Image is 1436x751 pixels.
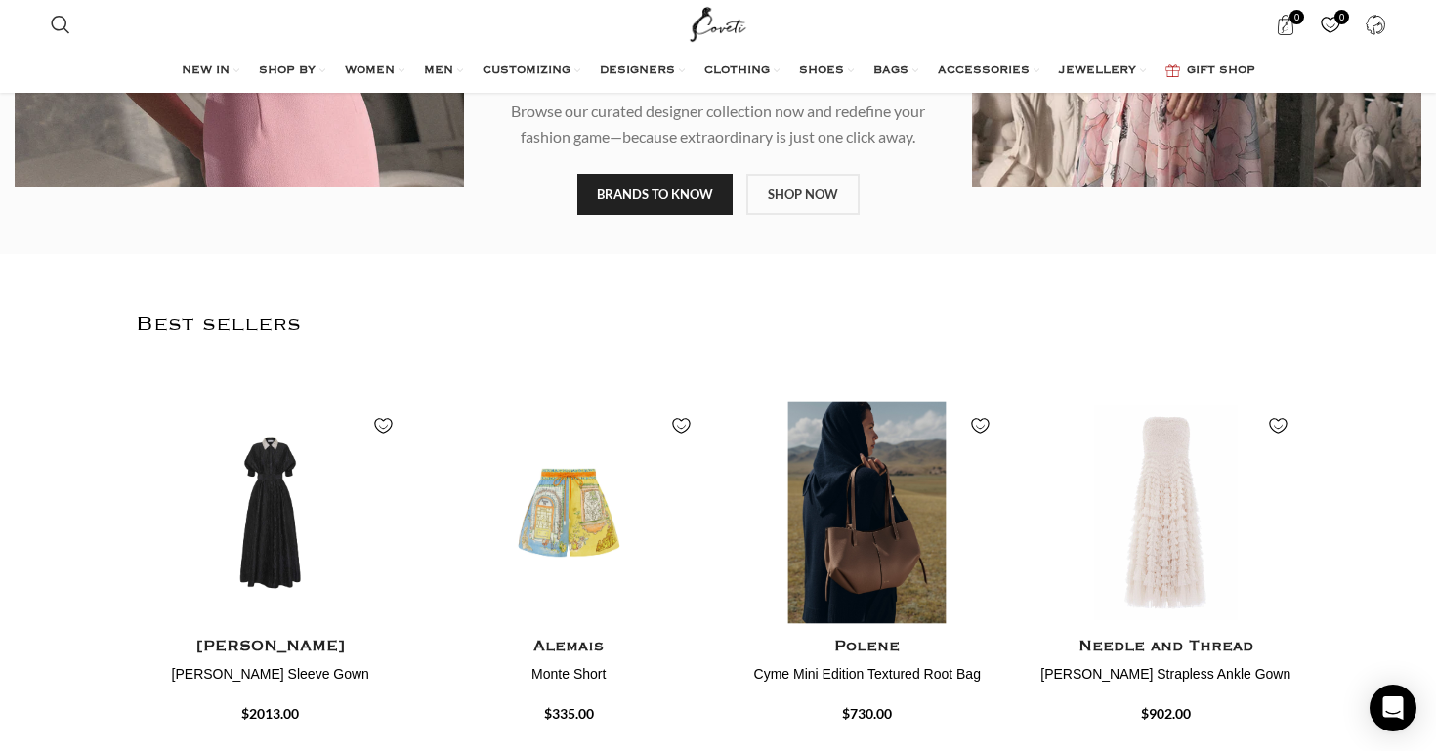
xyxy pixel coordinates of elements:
a: ACCESSORIES [938,52,1039,91]
h4: Polene [733,635,1002,659]
h4: [PERSON_NAME] [136,635,405,659]
h4: Needle and Thread [1032,635,1301,659]
a: SHOP BY [259,52,325,91]
a: Polene Cyme Mini Edition Textured Root Bag $730.00 [733,630,1002,725]
span: CUSTOMIZING [483,63,570,79]
a: 0 [1310,5,1350,44]
span: NEW IN [182,63,230,79]
a: NEW IN [182,52,239,91]
img: Alemais-Monte-Short-3.jpg [435,396,704,630]
span: DESIGNERS [600,63,675,79]
h4: [PERSON_NAME] Sleeve Gown [136,665,405,685]
a: BAGS [873,52,918,91]
span: SHOES [799,63,844,79]
a: 0 [1265,5,1305,44]
a: GIFT SHOP [1165,52,1255,91]
a: Needle and Thread [PERSON_NAME] Strapless Ankle Gown $902.00 [1032,630,1301,725]
span: ACCESSORIES [938,63,1030,79]
a: SHOES [799,52,854,91]
h4: Cyme Mini Edition Textured Root Bag [733,665,1002,685]
a: CUSTOMIZING [483,52,580,91]
span: CLOTHING [704,63,770,79]
span: 0 [1289,10,1304,24]
a: [PERSON_NAME] [PERSON_NAME] Sleeve Gown $2013.00 [136,630,405,725]
span: BAGS [873,63,908,79]
img: GiftBag [1165,64,1180,77]
h4: [PERSON_NAME] Strapless Ankle Gown [1032,665,1301,685]
div: 4 / 4 [1032,396,1301,725]
span: SHOP BY [259,63,316,79]
h4: Monte Short [435,665,704,685]
img: Rebecca-Vallance-Esther-Short-Sleeve-Gown-7-scaled.jpg [136,396,405,630]
div: Main navigation [41,52,1396,91]
h2: Best sellers [136,273,1300,376]
h4: Alemais [435,635,704,659]
a: CLOTHING [704,52,780,91]
a: Site logo [686,15,751,31]
a: WOMEN [345,52,404,91]
p: Browse our curated designer collection now and redefine your fashion game—because extraordinary i... [493,99,943,149]
span: $902.00 [1141,705,1191,722]
span: $730.00 [842,705,892,722]
a: BRANDS TO KNOW [577,174,733,215]
span: $2013.00 [241,705,299,722]
a: Alemais Monte Short $335.00 [435,630,704,725]
div: Open Intercom Messenger [1370,685,1416,731]
img: Needle-and-Thread-Hattie-Ruffle-Strapless-Ankle-Gown-3.jpg [1032,396,1301,630]
a: DESIGNERS [600,52,685,91]
span: $335.00 [544,705,594,722]
div: My Wishlist [1310,5,1350,44]
div: 3 / 4 [733,396,1002,725]
div: 2 / 4 [435,396,704,725]
span: WOMEN [345,63,395,79]
span: 0 [1334,10,1349,24]
div: 1 / 4 [136,396,405,725]
a: SHOP NOW [746,174,860,215]
a: MEN [424,52,463,91]
span: MEN [424,63,453,79]
span: GIFT SHOP [1187,63,1255,79]
span: JEWELLERY [1059,63,1136,79]
a: Search [41,5,80,44]
a: JEWELLERY [1059,52,1146,91]
img: Polene-2-73-scaled.jpg [729,393,1006,634]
